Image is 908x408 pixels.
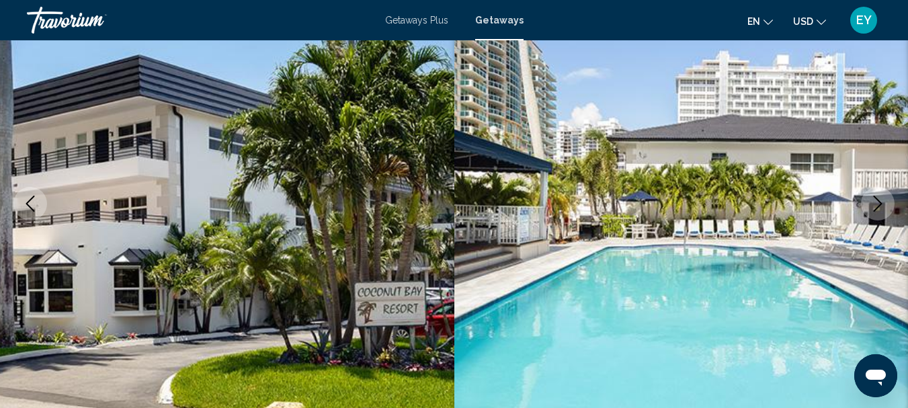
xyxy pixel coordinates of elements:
iframe: Button to launch messaging window [854,354,897,397]
a: Getaways Plus [385,15,448,26]
span: en [747,16,760,27]
span: EY [856,13,872,27]
button: Change language [747,11,773,31]
a: Getaways [475,15,524,26]
span: USD [793,16,813,27]
button: Change currency [793,11,826,31]
a: Travorium [27,7,372,34]
button: Next image [861,187,895,220]
button: Previous image [13,187,47,220]
button: User Menu [846,6,881,34]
